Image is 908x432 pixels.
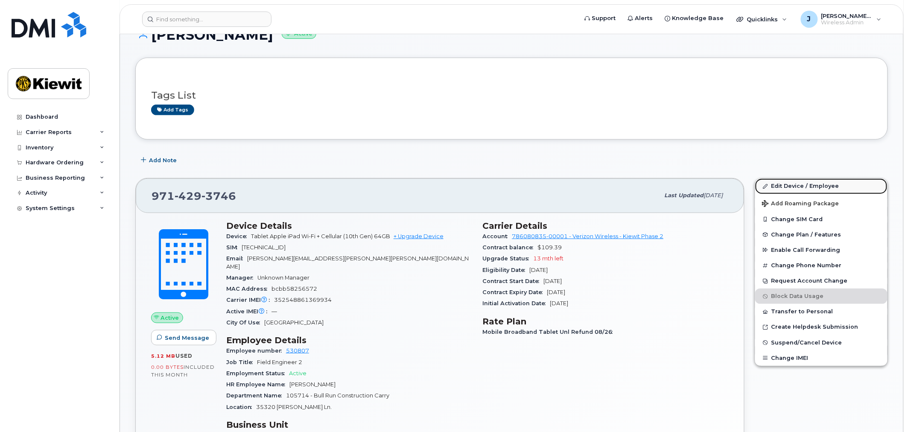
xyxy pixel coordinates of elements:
h3: Employee Details [226,335,473,345]
span: [TECHNICAL_ID] [242,244,286,251]
a: Edit Device / Employee [755,178,888,194]
span: Department Name [226,392,286,399]
span: [DATE] [544,278,562,284]
div: Jayna.Robinson [795,11,888,28]
a: Create Helpdesk Submission [755,319,888,335]
span: Contract Start Date [483,278,544,284]
span: SIM [226,244,242,251]
div: Quicklinks [731,11,793,28]
span: bcbb58256572 [272,286,317,292]
span: Job Title [226,359,257,365]
span: Initial Activation Date [483,300,550,306]
span: Suspend/Cancel Device [771,339,842,346]
span: 0.00 Bytes [151,364,184,370]
button: Request Account Change [755,273,888,289]
button: Change Phone Number [755,258,888,273]
span: [PERSON_NAME] [289,381,336,388]
span: Mobile Broadband Tablet Unl Refund 08/26 [483,329,617,335]
span: Device [226,233,251,239]
span: Unknown Manager [257,274,309,281]
a: 530807 [286,347,309,354]
button: Enable Call Forwarding [755,242,888,258]
h3: Rate Plan [483,316,729,327]
button: Suspend/Cancel Device [755,335,888,350]
h1: [PERSON_NAME] [135,27,888,42]
span: City Of Use [226,319,264,326]
span: included this month [151,364,215,378]
span: Eligibility Date [483,267,530,273]
span: Add Note [149,156,177,164]
span: Employment Status [226,370,289,377]
button: Send Message [151,330,216,345]
span: Support [592,14,616,23]
span: 35320 [PERSON_NAME] Ln. [256,404,332,410]
span: Change Plan / Features [771,231,841,238]
span: Account [483,233,512,239]
button: Change IMEI [755,350,888,366]
span: used [175,353,193,359]
input: Find something... [142,12,272,27]
button: Block Data Usage [755,289,888,304]
h3: Business Unit [226,420,473,430]
span: 429 [175,190,201,202]
span: MAC Address [226,286,272,292]
span: Quicklinks [747,16,778,23]
span: 3746 [201,190,236,202]
button: Add Roaming Package [755,194,888,212]
span: [DATE] [550,300,569,306]
span: 971 [152,190,236,202]
span: Contract balance [483,244,538,251]
a: + Upgrade Device [394,233,444,239]
span: [PERSON_NAME][EMAIL_ADDRESS][PERSON_NAME][PERSON_NAME][DOMAIN_NAME] [226,255,469,269]
h3: Carrier Details [483,221,729,231]
span: Wireless Admin [821,19,873,26]
span: Upgrade Status [483,255,534,262]
span: — [272,308,277,315]
span: J [807,14,811,24]
span: Send Message [165,334,209,342]
span: [DATE] [547,289,566,295]
span: Active IMEI [226,308,272,315]
span: Manager [226,274,257,281]
a: Support [579,10,622,27]
span: Last updated [665,192,704,198]
button: Add Note [135,152,184,168]
span: Active [161,314,179,322]
span: Knowledge Base [672,14,724,23]
button: Transfer to Personal [755,304,888,319]
button: Change Plan / Features [755,227,888,242]
a: Knowledge Base [659,10,730,27]
span: $109.39 [538,244,562,251]
span: Field Engineer 2 [257,359,302,365]
span: Employee number [226,347,286,354]
span: 5.12 MB [151,353,175,359]
span: [DATE] [704,192,723,198]
span: Email [226,255,247,262]
span: Active [289,370,307,377]
span: Enable Call Forwarding [771,247,841,253]
button: Change SIM Card [755,212,888,227]
span: 352548861369934 [274,297,332,303]
a: Alerts [622,10,659,27]
span: [PERSON_NAME].[PERSON_NAME] [821,12,873,19]
span: [GEOGRAPHIC_DATA] [264,319,324,326]
span: 105714 - Bull Run Construction Carry [286,392,389,399]
span: Alerts [635,14,653,23]
span: Location [226,404,256,410]
span: 13 mth left [534,255,564,262]
span: HR Employee Name [226,381,289,388]
a: 786080835-00001 - Verizon Wireless - Kiewit Phase 2 [512,233,664,239]
span: Contract Expiry Date [483,289,547,295]
iframe: Messenger Launcher [871,395,902,426]
span: Tablet Apple iPad Wi-Fi + Cellular (10th Gen) 64GB [251,233,390,239]
span: Add Roaming Package [762,200,839,208]
h3: Tags List [151,90,872,101]
a: Add tags [151,105,194,115]
h3: Device Details [226,221,473,231]
span: [DATE] [530,267,548,273]
span: Carrier IMEI [226,297,274,303]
